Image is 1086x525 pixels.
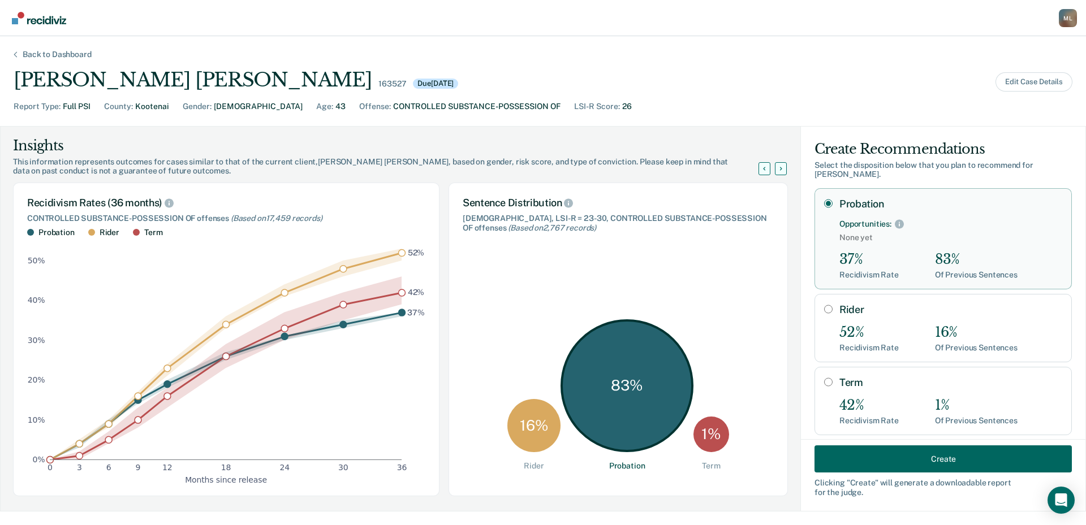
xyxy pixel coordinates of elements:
text: 36 [397,463,407,472]
div: [DEMOGRAPHIC_DATA] [214,101,303,112]
div: [PERSON_NAME] [PERSON_NAME] [14,68,372,92]
text: 52% [408,248,425,257]
div: This information represents outcomes for cases similar to that of the current client, [PERSON_NAM... [13,157,772,176]
g: area [50,249,402,459]
text: 10% [28,415,45,424]
g: y-axis tick label [28,256,45,464]
div: Age : [316,101,333,112]
text: Months since release [185,475,267,484]
button: Profile dropdown button [1059,9,1077,27]
div: 83 % [561,319,693,452]
button: Edit Case Details [996,72,1072,92]
div: Recidivism Rate [839,416,899,426]
div: 26 [622,101,632,112]
div: Offense : [359,101,391,112]
div: County : [104,101,133,112]
div: Clicking " Create " will generate a downloadable report for the judge. [815,478,1072,497]
div: Of Previous Sentences [935,270,1018,280]
div: 16 % [507,399,561,452]
div: Insights [13,137,772,155]
label: Probation [839,198,1062,210]
div: Of Previous Sentences [935,416,1018,426]
div: Probation [38,228,75,237]
div: 1% [935,397,1018,414]
text: 18 [221,463,231,472]
div: [DEMOGRAPHIC_DATA], LSI-R = 23-30, CONTROLLED SUBSTANCE-POSSESSION OF offenses [463,214,774,233]
div: Report Type : [14,101,61,112]
div: Open Intercom Messenger [1048,487,1075,514]
div: Sentence Distribution [463,197,774,209]
div: 1 % [693,416,729,452]
div: 16% [935,324,1018,341]
text: 0% [33,455,45,464]
div: 42% [839,397,899,414]
text: 50% [28,256,45,265]
div: Full PSI [63,101,90,112]
div: Rider [524,461,544,471]
div: 83% [935,251,1018,268]
div: Gender : [183,101,212,112]
g: dot [47,249,406,463]
button: Create [815,445,1072,472]
div: Rider [100,228,119,237]
label: Rider [839,303,1062,316]
text: 0 [48,463,53,472]
div: 163527 [378,79,406,89]
g: x-axis tick label [48,463,407,472]
text: 40% [28,296,45,305]
text: 9 [136,463,141,472]
div: Due [DATE] [413,79,458,89]
div: Create Recommendations [815,140,1072,158]
div: Recidivism Rates (36 months) [27,197,425,209]
div: Opportunities: [839,219,891,229]
g: x-axis label [185,475,267,484]
text: 30% [28,335,45,344]
div: LSI-R Score : [574,101,620,112]
text: 42% [408,288,425,297]
div: 52% [839,324,899,341]
g: text [407,248,425,317]
text: 12 [162,463,173,472]
div: CONTROLLED SUBSTANCE-POSSESSION OF [393,101,561,112]
div: M L [1059,9,1077,27]
div: Recidivism Rate [839,270,899,280]
div: Kootenai [135,101,169,112]
text: 37% [407,307,425,316]
div: CONTROLLED SUBSTANCE-POSSESSION OF offenses [27,214,425,223]
div: Term [702,461,720,471]
text: 30 [338,463,348,472]
img: Recidiviz [12,12,66,24]
div: Term [144,228,162,237]
div: 43 [335,101,346,112]
div: 37% [839,251,899,268]
div: Probation [609,461,645,471]
span: (Based on 2,767 records ) [508,223,596,232]
span: (Based on 17,459 records ) [231,214,322,223]
text: 3 [77,463,82,472]
div: Back to Dashboard [9,50,105,59]
div: Select the disposition below that you plan to recommend for [PERSON_NAME] . [815,160,1072,180]
div: Recidivism Rate [839,343,899,353]
label: Term [839,376,1062,389]
div: Of Previous Sentences [935,343,1018,353]
text: 24 [279,463,290,472]
text: 6 [106,463,111,472]
text: 20% [28,375,45,384]
span: None yet [839,233,1062,242]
